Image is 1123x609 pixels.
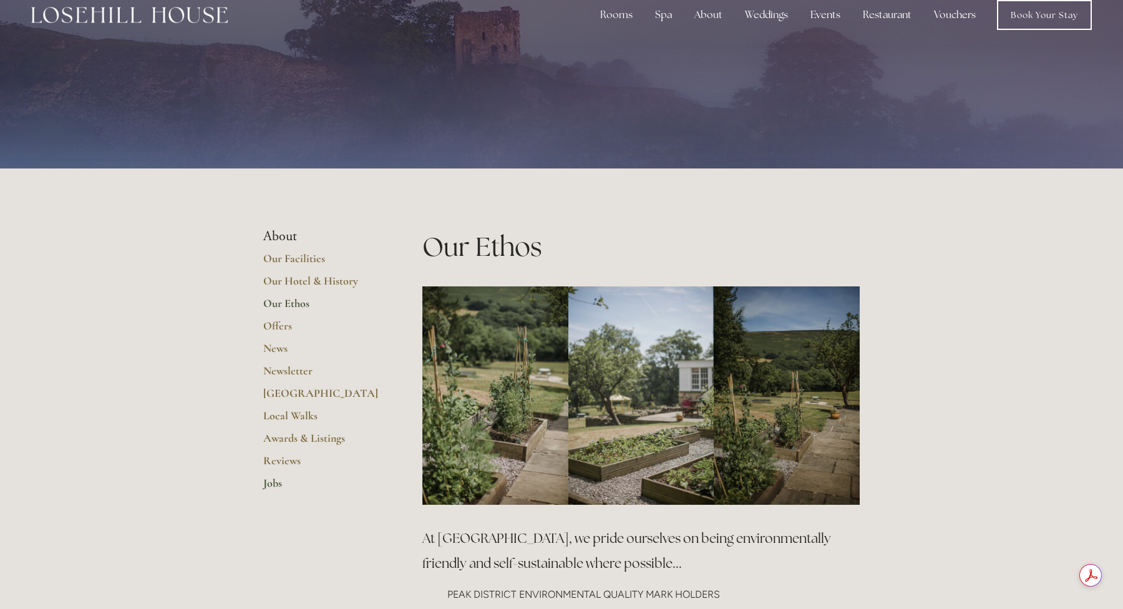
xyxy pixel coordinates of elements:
[263,341,382,364] a: News
[263,386,382,409] a: [GEOGRAPHIC_DATA]
[447,586,860,603] p: PEAK DISTRICT ENVIRONMENTAL QUALITY MARK HOLDERS
[568,286,714,505] img: vegetable garden bed, Losehill Hotel
[263,319,382,341] a: Offers
[263,251,382,274] a: Our Facilities
[735,2,798,27] div: Weddings
[263,364,382,386] a: Newsletter
[263,274,382,296] a: Our Hotel & History
[263,228,382,245] li: About
[924,2,986,27] a: Vouchers
[31,7,228,23] img: Losehill House
[684,2,732,27] div: About
[800,2,850,27] div: Events
[422,228,860,265] h1: Our Ethos
[422,286,568,505] img: photos of the garden beds, Losehill Hotel
[263,454,382,476] a: Reviews
[645,2,682,27] div: Spa
[714,286,860,505] img: Photo of vegetable garden bed, Losehill Hotel
[263,296,382,319] a: Our Ethos
[263,476,382,499] a: Jobs
[263,431,382,454] a: Awards & Listings
[263,409,382,431] a: Local Walks
[422,526,860,576] h3: At [GEOGRAPHIC_DATA], we pride ourselves on being environmentally friendly and self-sustainable w...
[853,2,921,27] div: Restaurant
[590,2,643,27] div: Rooms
